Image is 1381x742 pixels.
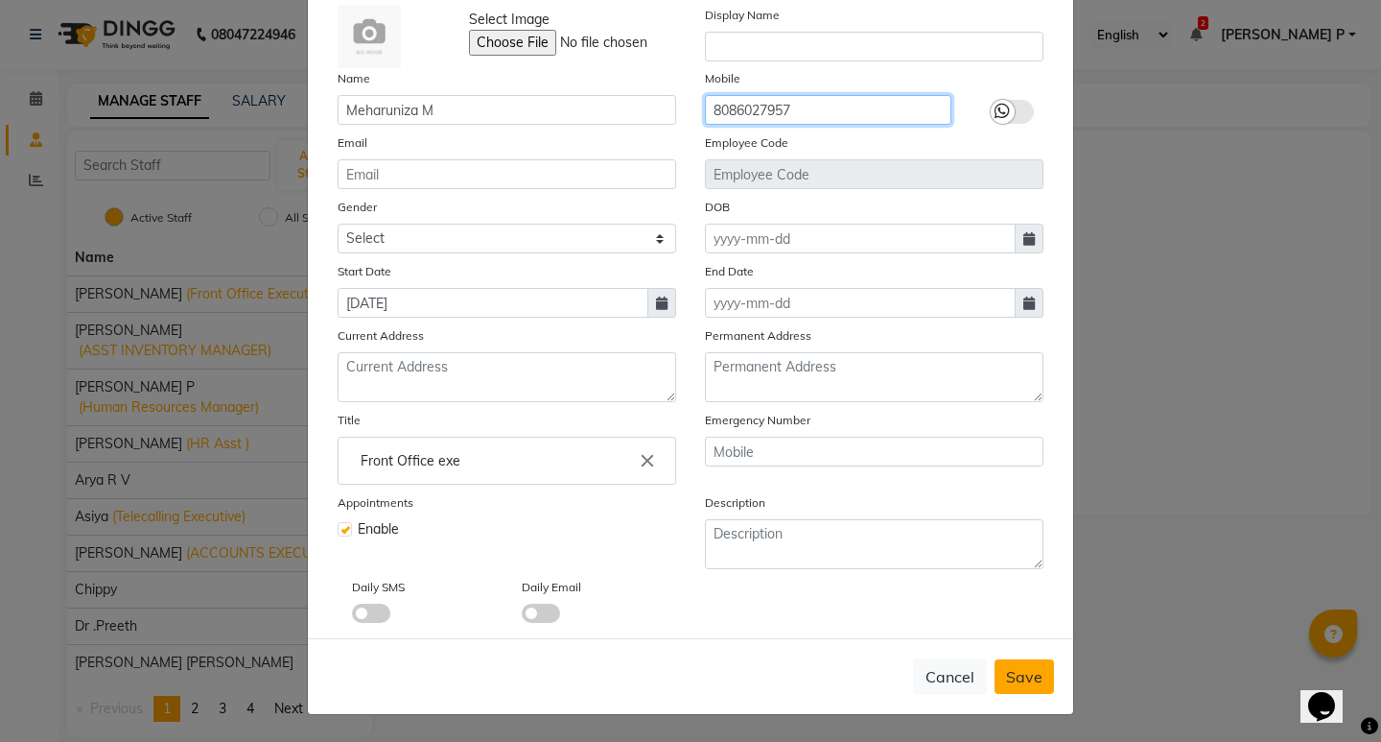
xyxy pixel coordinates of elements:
input: Enter the Title [346,442,667,480]
label: Emergency Number [705,412,810,429]
label: Start Date [338,263,391,280]
input: yyyy-mm-dd [705,288,1016,318]
input: Select Image [469,30,730,56]
label: Email [338,134,367,152]
label: Gender [338,199,377,216]
input: yyyy-mm-dd [338,288,648,318]
input: yyyy-mm-dd [705,224,1016,253]
span: Enable [358,519,399,539]
label: Daily SMS [352,579,405,596]
button: Cancel [913,658,987,695]
label: Title [338,412,361,429]
input: Name [338,95,676,125]
label: Description [705,494,765,512]
label: Current Address [338,327,424,345]
label: Permanent Address [705,327,811,345]
iframe: chat widget [1300,665,1362,723]
label: Mobile [705,70,740,87]
input: Email [338,159,676,189]
label: Employee Code [705,134,788,152]
label: DOB [705,199,730,216]
i: Close [637,450,658,471]
span: Save [1006,667,1042,686]
label: Name [338,70,370,87]
label: Display Name [705,7,780,24]
input: Mobile [705,95,951,125]
input: Employee Code [705,159,1043,189]
span: Select Image [469,10,550,30]
label: End Date [705,263,754,280]
label: Appointments [338,494,413,512]
label: Daily Email [522,579,581,596]
input: Mobile [705,437,1043,467]
button: Save [995,659,1054,694]
img: Cinque Terre [338,5,401,68]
